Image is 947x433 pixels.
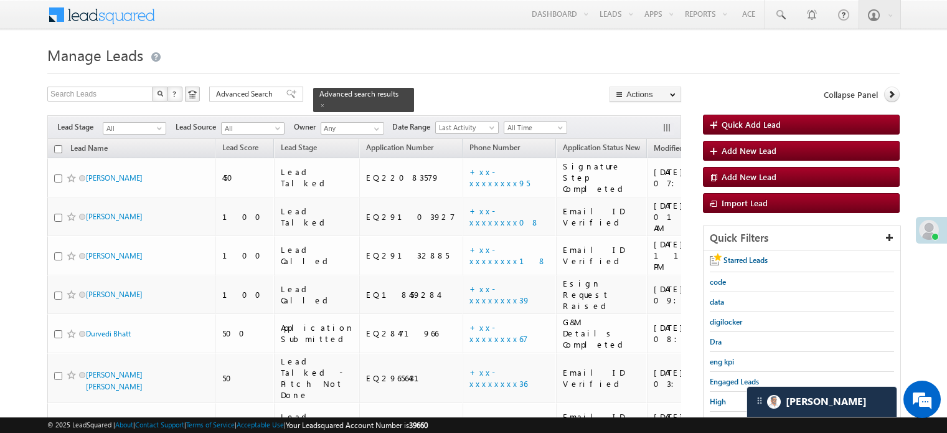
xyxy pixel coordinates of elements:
span: Lead Source [176,121,221,133]
div: 50 [222,373,268,384]
a: [PERSON_NAME] [86,290,143,299]
span: Last Activity [436,122,495,133]
div: carter-dragCarter[PERSON_NAME] [747,386,897,417]
a: All [103,122,166,135]
span: Your Leadsquared Account Number is [286,421,428,430]
a: Show All Items [367,123,383,135]
a: Lead Score [216,141,265,157]
span: Import Lead [722,197,768,208]
div: Lead Talked - Pitch Not Done [281,356,354,401]
span: Application Status New [563,143,640,152]
a: [PERSON_NAME] [PERSON_NAME] [86,370,143,391]
button: Actions [610,87,681,102]
span: Advanced search results [319,89,398,98]
span: 39660 [409,421,428,430]
button: ? [167,87,182,102]
a: Phone Number [463,141,526,157]
div: Email ID Verified [563,367,641,389]
div: EQ22083579 [366,172,457,183]
div: 100 [222,250,268,261]
span: Carter [786,396,867,407]
span: © 2025 LeadSquared | | | | | [47,419,428,431]
a: Lead Name [64,141,114,158]
img: Carter [767,395,781,409]
a: All [221,122,285,135]
span: Dra [710,337,722,346]
a: Contact Support [135,421,184,429]
div: EQ29132885 [366,250,457,261]
a: [PERSON_NAME] [86,212,143,221]
span: Lead Score [222,143,258,152]
span: High [710,397,726,406]
span: Modified On [654,143,695,153]
div: [DATE] 07:43 AM [654,166,732,189]
a: [PERSON_NAME] [86,173,143,183]
span: data [710,297,724,307]
div: Lead Talked [281,166,354,189]
a: Last Activity [435,121,499,134]
div: [DATE] 11:20 PM [654,239,732,272]
div: [DATE] 08:04 PM [654,322,732,345]
span: Add New Lead [722,145,776,156]
span: Date Range [392,121,435,133]
span: Collapse Panel [824,89,878,100]
a: About [115,421,133,429]
a: +xx-xxxxxxxx18 [469,244,547,266]
div: Signature Step Completed [563,161,641,194]
span: Starred Leads [723,255,768,265]
div: EQ18459284 [366,289,457,300]
div: Email ID Verified [563,206,641,228]
img: carter-drag [755,396,765,406]
div: 100 [222,211,268,222]
span: ? [172,88,178,99]
div: 500 [222,328,268,339]
span: All [222,123,281,134]
a: +xx-xxxxxxxx08 [469,206,540,227]
span: Advanced Search [216,88,276,100]
span: Manage Leads [47,45,143,65]
div: EQ29656431 [366,373,457,384]
div: [DATE] 03:49 PM [654,367,732,389]
span: digilocker [710,317,742,326]
div: Quick Filters [704,226,900,250]
span: Add New Lead [722,171,776,182]
span: Phone Number [469,143,520,152]
div: EQ29103927 [366,211,457,222]
div: Email ID Verified [563,244,641,267]
a: Modified On (sorted descending) [648,141,714,157]
a: Acceptable Use [237,421,284,429]
span: All [103,123,163,134]
div: 450 [222,172,268,183]
a: Durvedi Bhatt [86,329,131,338]
img: Search [157,90,163,97]
div: G&M Details Completed [563,316,641,350]
a: +xx-xxxxxxxx39 [469,283,530,305]
span: Lead Stage [281,143,317,152]
div: Lead Talked [281,206,354,228]
input: Type to Search [321,122,384,135]
a: +xx-xxxxxxxx67 [469,322,528,344]
a: [PERSON_NAME] [86,251,143,260]
span: Engaged Leads [710,377,759,386]
a: All Time [504,121,567,134]
div: Esign Request Raised [563,278,641,312]
div: 100 [222,289,268,300]
a: Lead Stage [275,141,323,157]
a: Terms of Service [186,421,235,429]
span: Lead Stage [57,121,103,133]
span: Application Number [366,143,433,152]
a: Application Number [360,141,440,157]
div: Lead Called [281,283,354,306]
input: Check all records [54,145,62,153]
span: All Time [504,122,563,133]
div: [DATE] 09:20 PM [654,283,732,306]
span: Owner [294,121,321,133]
a: +xx-xxxxxxxx95 [469,166,530,188]
div: Application Submitted [281,322,354,345]
span: Quick Add Lead [722,119,781,130]
a: +xx-xxxxxxxx36 [469,367,527,389]
span: eng kpi [710,357,734,366]
div: Lead Called [281,244,354,267]
div: [DATE] 01:16 AM [654,200,732,234]
span: code [710,277,726,287]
